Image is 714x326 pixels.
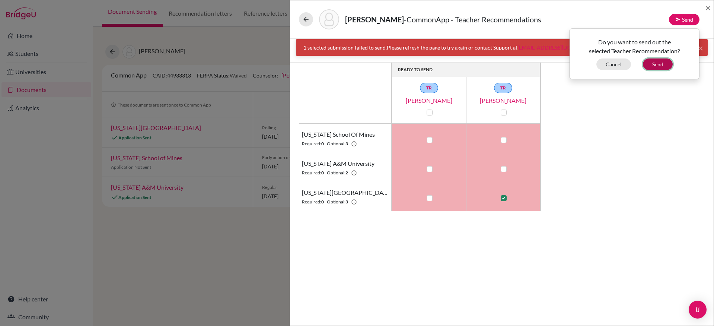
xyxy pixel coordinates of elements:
[689,301,707,319] div: Open Intercom Messenger
[569,28,699,79] div: Send
[345,140,348,147] b: 3
[302,140,321,147] span: Required:
[302,188,388,197] span: [US_STATE][GEOGRAPHIC_DATA]
[392,96,466,105] a: [PERSON_NAME]
[387,44,606,51] span: Please refresh the page to try again or contact Support at .
[698,44,703,53] button: Close
[303,44,700,51] div: 1 selected submission failed to send.
[643,58,673,70] button: Send
[327,140,345,147] span: Optional:
[575,38,694,56] p: Do you want to send out the selected Teacher Recommendation?
[345,15,404,24] strong: [PERSON_NAME]
[705,3,711,12] button: Close
[404,15,541,24] span: - CommonApp - Teacher Recommendations
[327,199,345,205] span: Optional:
[302,199,321,205] span: Required:
[669,14,699,25] button: Send
[345,170,348,176] b: 2
[596,58,631,70] button: Cancel
[321,170,324,176] b: 0
[466,96,541,105] a: [PERSON_NAME]
[392,63,541,77] th: READY TO SEND
[705,2,711,13] span: ×
[302,170,321,176] span: Required:
[517,44,605,51] a: [EMAIL_ADDRESS][DOMAIN_NAME]
[321,140,324,147] b: 0
[345,199,348,205] b: 3
[420,83,438,93] a: TR
[302,130,375,139] span: [US_STATE] School of Mines
[327,170,345,176] span: Optional:
[302,159,374,168] span: [US_STATE] A&M University
[494,83,512,93] a: TR
[698,42,703,53] span: ×
[321,199,324,205] b: 0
